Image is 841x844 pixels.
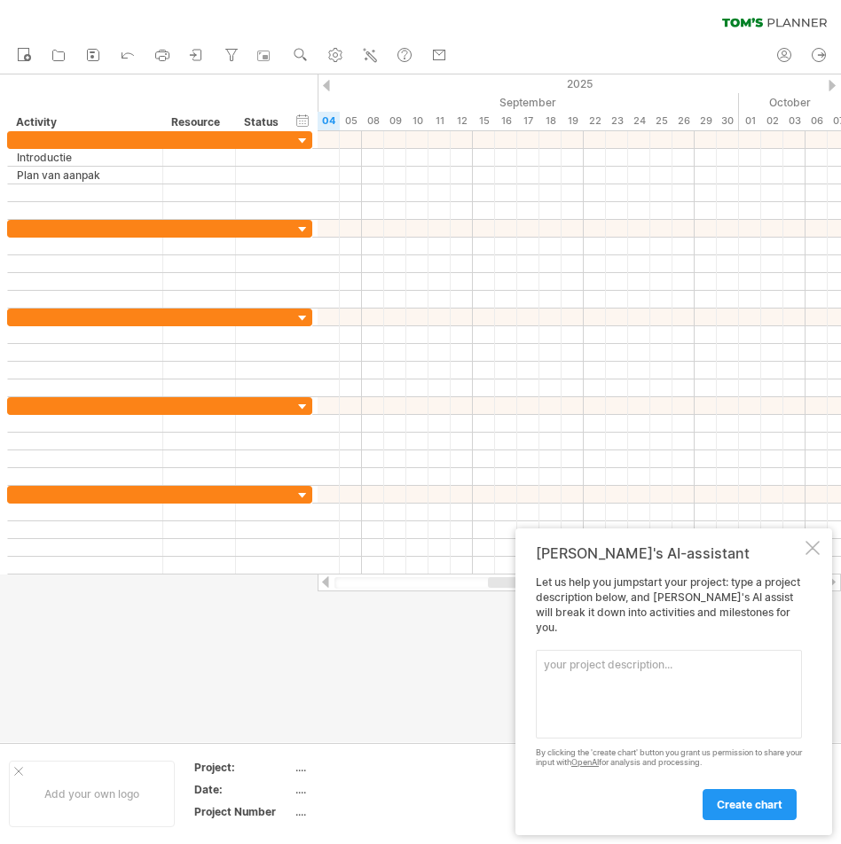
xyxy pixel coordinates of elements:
div: Let us help you jumpstart your project: type a project description below, and [PERSON_NAME]'s AI ... [536,575,802,819]
div: Resource [171,113,225,131]
div: Wednesday, 17 September 2025 [517,112,539,130]
div: [PERSON_NAME]'s AI-assistant [536,544,802,562]
div: Friday, 26 September 2025 [672,112,695,130]
div: Friday, 19 September 2025 [562,112,584,130]
div: Wednesday, 10 September 2025 [406,112,428,130]
div: Tuesday, 16 September 2025 [495,112,517,130]
a: OpenAI [571,757,599,767]
a: create chart [703,789,797,820]
div: Plan van aanpak [17,167,153,184]
div: .... [295,760,444,775]
div: .... [295,782,444,797]
div: Monday, 22 September 2025 [584,112,606,130]
div: Project Number [194,804,292,819]
div: Status [244,113,283,131]
div: Tuesday, 23 September 2025 [606,112,628,130]
span: create chart [717,798,782,811]
div: Thursday, 2 October 2025 [761,112,783,130]
div: Friday, 5 September 2025 [340,112,362,130]
div: Add your own logo [9,761,175,827]
div: Thursday, 18 September 2025 [539,112,562,130]
div: Thursday, 11 September 2025 [428,112,451,130]
div: Tuesday, 9 September 2025 [384,112,406,130]
div: Thursday, 4 September 2025 [318,112,340,130]
div: Monday, 29 September 2025 [695,112,717,130]
div: By clicking the 'create chart' button you grant us permission to share your input with for analys... [536,748,802,768]
div: Tuesday, 30 September 2025 [717,112,739,130]
div: September 2025 [251,93,739,112]
div: Project: [194,760,292,775]
div: Introductie [17,149,153,166]
div: Thursday, 25 September 2025 [650,112,672,130]
div: Friday, 12 September 2025 [451,112,473,130]
div: Wednesday, 1 October 2025 [739,112,761,130]
div: Monday, 6 October 2025 [806,112,828,130]
div: Monday, 15 September 2025 [473,112,495,130]
div: Friday, 3 October 2025 [783,112,806,130]
div: Activity [16,113,153,131]
div: .... [295,804,444,819]
div: Wednesday, 24 September 2025 [628,112,650,130]
div: Date: [194,782,292,797]
div: Monday, 8 September 2025 [362,112,384,130]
